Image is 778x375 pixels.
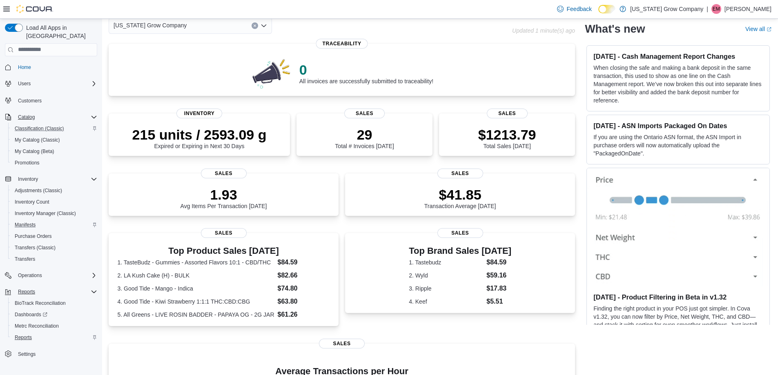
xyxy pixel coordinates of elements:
[424,186,496,209] div: Transaction Average [DATE]
[201,169,247,178] span: Sales
[593,293,763,301] h3: [DATE] - Product Filtering in Beta in v1.32
[15,323,59,329] span: Metrc Reconciliation
[15,148,54,155] span: My Catalog (Beta)
[11,298,97,308] span: BioTrack Reconciliation
[278,257,330,267] dd: $84.59
[409,297,483,306] dt: 4. Keef
[335,126,394,143] p: 29
[18,80,31,87] span: Users
[15,160,40,166] span: Promotions
[15,210,76,217] span: Inventory Manager (Classic)
[8,185,100,196] button: Adjustments (Classic)
[117,311,274,319] dt: 5. All Greens - LIVE ROSIN BADDER - PAPAYA OG - 2G JAR
[18,98,42,104] span: Customers
[15,137,60,143] span: My Catalog (Classic)
[15,256,35,262] span: Transfers
[424,186,496,203] p: $41.85
[8,231,100,242] button: Purchase Orders
[15,287,97,297] span: Reports
[11,321,97,331] span: Metrc Reconciliation
[15,311,47,318] span: Dashboards
[176,109,222,118] span: Inventory
[335,126,394,149] div: Total # Invoices [DATE]
[8,157,100,169] button: Promotions
[11,298,69,308] a: BioTrack Reconciliation
[11,209,97,218] span: Inventory Manager (Classic)
[15,271,45,280] button: Operations
[18,64,31,71] span: Home
[11,209,79,218] a: Inventory Manager (Classic)
[18,114,35,120] span: Catalog
[15,62,97,72] span: Home
[711,4,721,14] div: Emory Moseby
[409,271,483,280] dt: 2. Wyld
[132,126,267,143] p: 215 units / 2593.09 g
[486,284,511,293] dd: $17.83
[11,186,97,195] span: Adjustments (Classic)
[486,257,511,267] dd: $84.59
[11,310,97,320] span: Dashboards
[15,79,34,89] button: Users
[18,176,38,182] span: Inventory
[437,228,483,238] span: Sales
[114,20,187,30] span: [US_STATE] Grow Company
[15,96,45,106] a: Customers
[437,169,483,178] span: Sales
[252,22,258,29] button: Clear input
[11,197,53,207] a: Inventory Count
[8,309,100,320] a: Dashboards
[593,304,763,345] p: Finding the right product in your POS just got simpler. In Cova v1.32, you can now filter by Pric...
[11,146,58,156] a: My Catalog (Beta)
[15,199,49,205] span: Inventory Count
[11,231,55,241] a: Purchase Orders
[11,186,65,195] a: Adjustments (Classic)
[344,109,385,118] span: Sales
[117,258,274,266] dt: 1. TasteBudz - Gummies - Assorted Flavors 10:1 - CBD/THC
[11,333,35,342] a: Reports
[11,124,67,133] a: Classification (Classic)
[15,62,34,72] a: Home
[15,125,64,132] span: Classification (Classic)
[593,52,763,60] h3: [DATE] - Cash Management Report Changes
[250,57,293,89] img: 0
[117,284,274,293] dt: 3. Good Tide - Mango - Indica
[512,27,575,34] p: Updated 1 minute(s) ago
[16,5,53,13] img: Cova
[11,220,97,230] span: Manifests
[15,174,97,184] span: Inventory
[478,126,536,143] p: $1213.79
[767,27,771,32] svg: External link
[8,253,100,265] button: Transfers
[201,228,247,238] span: Sales
[15,112,97,122] span: Catalog
[132,126,267,149] div: Expired or Expiring in Next 30 Days
[18,272,42,279] span: Operations
[11,220,39,230] a: Manifests
[15,79,97,89] span: Users
[299,62,433,78] p: 0
[593,133,763,158] p: If you are using the Ontario ASN format, the ASN Import in purchase orders will now automatically...
[8,332,100,343] button: Reports
[2,111,100,123] button: Catalog
[15,349,97,359] span: Settings
[15,174,41,184] button: Inventory
[8,297,100,309] button: BioTrack Reconciliation
[724,4,771,14] p: [PERSON_NAME]
[2,286,100,297] button: Reports
[2,94,100,106] button: Customers
[117,271,274,280] dt: 2. LA Kush Cake (H) - BULK
[299,62,433,84] div: All invoices are successfully submitted to traceability!
[713,4,720,14] span: EM
[278,284,330,293] dd: $74.80
[554,1,595,17] a: Feedback
[2,270,100,281] button: Operations
[8,242,100,253] button: Transfers (Classic)
[23,24,97,40] span: Load All Apps in [GEOGRAPHIC_DATA]
[319,339,365,348] span: Sales
[593,122,763,130] h3: [DATE] - ASN Imports Packaged On Dates
[117,246,330,256] h3: Top Product Sales [DATE]
[8,134,100,146] button: My Catalog (Classic)
[181,186,267,203] p: 1.93
[8,146,100,157] button: My Catalog (Beta)
[316,39,368,49] span: Traceability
